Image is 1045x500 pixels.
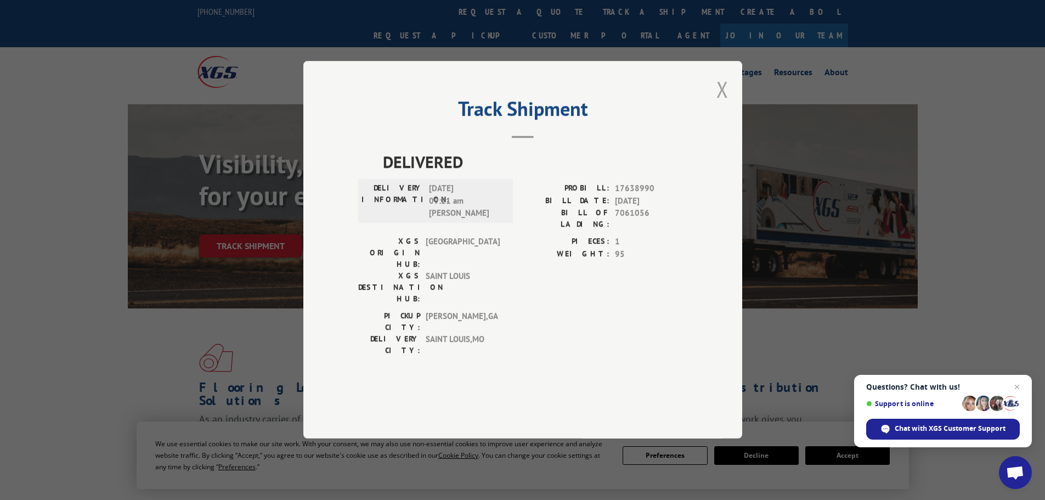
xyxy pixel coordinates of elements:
[999,456,1032,489] div: Open chat
[523,207,609,231] label: BILL OF LADING:
[716,75,728,104] button: Close modal
[615,207,687,231] span: 7061056
[895,424,1006,434] span: Chat with XGS Customer Support
[866,400,958,408] span: Support is online
[615,195,687,207] span: [DATE]
[426,236,500,271] span: [GEOGRAPHIC_DATA]
[615,183,687,195] span: 17638990
[426,334,500,357] span: SAINT LOUIS , MO
[383,150,687,175] span: DELIVERED
[358,236,420,271] label: XGS ORIGIN HUB:
[523,195,609,207] label: BILL DATE:
[361,183,423,220] label: DELIVERY INFORMATION:
[523,248,609,261] label: WEIGHT:
[866,419,1020,440] div: Chat with XGS Customer Support
[1010,380,1024,394] span: Close chat
[426,271,500,305] span: SAINT LOUIS
[523,183,609,195] label: PROBILL:
[358,334,420,357] label: DELIVERY CITY:
[615,236,687,249] span: 1
[358,101,687,122] h2: Track Shipment
[429,183,503,220] span: [DATE] 09:21 am [PERSON_NAME]
[358,271,420,305] label: XGS DESTINATION HUB:
[426,311,500,334] span: [PERSON_NAME] , GA
[615,248,687,261] span: 95
[523,236,609,249] label: PIECES:
[358,311,420,334] label: PICKUP CITY:
[866,383,1020,391] span: Questions? Chat with us!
